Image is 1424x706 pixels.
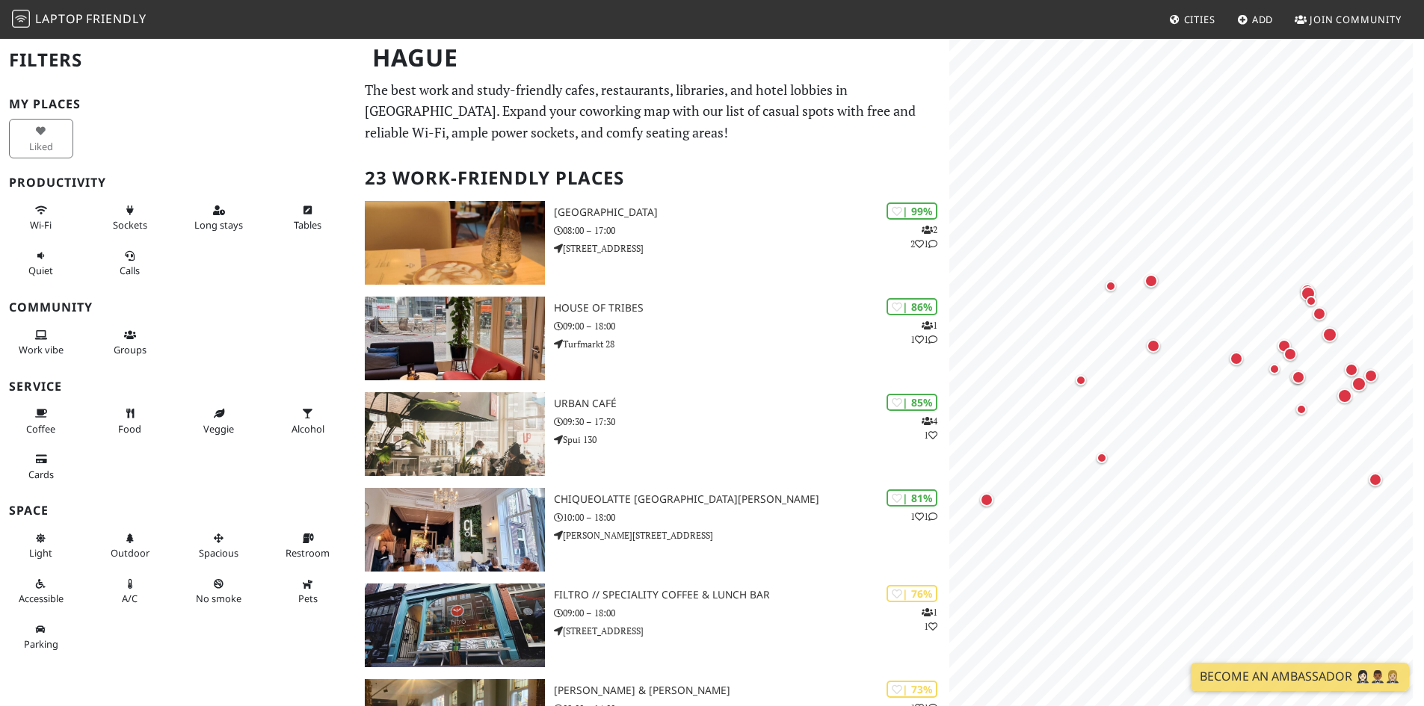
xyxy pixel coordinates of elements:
button: Accessible [9,572,73,611]
div: Map marker [1287,368,1307,387]
p: 1 1 1 [910,318,937,347]
div: Map marker [1144,336,1163,356]
h3: Filtro // Speciality Coffee & Lunch Bar [554,589,949,601]
a: Cities [1163,6,1221,33]
p: [STREET_ADDRESS] [554,624,949,638]
a: House of Tribes | 86% 111 House of Tribes 09:00 – 18:00 Turfmarkt 28 [356,297,949,380]
button: Restroom [276,526,340,566]
div: Map marker [1274,336,1294,356]
button: Tables [276,198,340,238]
span: Alcohol [292,422,324,436]
span: Add [1252,13,1274,26]
h3: Chiqueolatte [GEOGRAPHIC_DATA][PERSON_NAME] [554,493,949,506]
p: The best work and study-friendly cafes, restaurants, libraries, and hotel lobbies in [GEOGRAPHIC_... [365,79,940,143]
div: Map marker [1289,368,1308,387]
div: Map marker [1298,281,1317,300]
img: LaptopFriendly [12,10,30,28]
p: [PERSON_NAME][STREET_ADDRESS] [554,528,949,542]
h2: 23 Work-Friendly Places [365,155,940,201]
img: Chiqueolatte Den Haag [365,488,545,572]
button: A/C [98,572,162,611]
p: 09:30 – 17:30 [554,415,949,429]
button: Parking [9,617,73,657]
img: Barista Cafe Frederikstraat [365,201,545,285]
div: Map marker [977,490,996,510]
p: 4 1 [922,414,937,442]
div: Map marker [1319,324,1340,345]
span: Work-friendly tables [294,218,321,232]
h3: Community [9,300,347,315]
h1: Hague [360,37,946,78]
span: Veggie [203,422,234,436]
a: Chiqueolatte Den Haag | 81% 11 Chiqueolatte [GEOGRAPHIC_DATA][PERSON_NAME] 10:00 – 18:00 [PERSON_... [356,488,949,572]
span: People working [19,343,64,356]
div: Map marker [1072,371,1090,389]
button: No smoke [187,572,251,611]
p: 1 1 [922,605,937,634]
span: Laptop [35,10,84,27]
p: 09:00 – 18:00 [554,319,949,333]
img: Filtro // Speciality Coffee & Lunch Bar [365,583,545,667]
button: Light [9,526,73,566]
div: | 85% [887,394,937,411]
p: 10:00 – 18:00 [554,510,949,524]
div: Map marker [1227,349,1246,368]
div: | 73% [887,681,937,698]
h3: Urban Café [554,397,949,410]
div: Map marker [1342,360,1361,380]
p: [STREET_ADDRESS] [554,241,949,256]
button: Wi-Fi [9,198,73,238]
button: Alcohol [276,401,340,441]
div: Map marker [1280,344,1300,364]
span: Quiet [28,264,53,277]
span: Join Community [1310,13,1402,26]
a: Become an Ambassador 🤵🏻‍♀️🤵🏾‍♂️🤵🏼‍♀️ [1191,663,1409,691]
span: Credit cards [28,468,54,481]
button: Veggie [187,401,251,441]
div: Map marker [1266,360,1283,378]
img: Urban Café [365,392,545,476]
button: Calls [98,244,162,283]
span: Natural light [29,546,52,560]
span: Video/audio calls [120,264,140,277]
div: Map marker [1361,366,1381,385]
img: House of Tribes [365,297,545,380]
button: Pets [276,572,340,611]
p: 2 2 1 [910,223,937,251]
span: Group tables [114,343,147,356]
a: Add [1231,6,1280,33]
button: Sockets [98,198,162,238]
button: Food [98,401,162,441]
span: Friendly [86,10,146,27]
div: | 81% [887,489,937,507]
p: 09:00 – 18:00 [554,606,949,620]
button: Cards [9,447,73,486]
span: Restroom [286,546,330,560]
a: Join Community [1289,6,1408,33]
button: Groups [98,323,162,362]
button: Spacious [187,526,251,566]
span: Power sockets [113,218,147,232]
h2: Filters [9,37,347,83]
p: Spui 130 [554,433,949,447]
span: Spacious [199,546,238,560]
div: Map marker [1093,449,1111,467]
h3: Space [9,504,347,518]
a: Filtro // Speciality Coffee & Lunch Bar | 76% 11 Filtro // Speciality Coffee & Lunch Bar 09:00 – ... [356,583,949,667]
span: Air conditioned [122,592,138,605]
h3: My Places [9,97,347,111]
span: Cities [1184,13,1215,26]
div: Map marker [1298,283,1319,304]
span: Accessible [19,592,64,605]
span: Long stays [194,218,243,232]
h3: [PERSON_NAME] & [PERSON_NAME] [554,684,949,697]
button: Work vibe [9,323,73,362]
p: Turfmarkt 28 [554,337,949,351]
h3: [GEOGRAPHIC_DATA] [554,206,949,219]
a: Urban Café | 85% 41 Urban Café 09:30 – 17:30 Spui 130 [356,392,949,476]
h3: House of Tribes [554,302,949,315]
p: 08:00 – 17:00 [554,223,949,238]
span: Parking [24,637,58,651]
p: 1 1 [910,510,937,524]
button: Long stays [187,198,251,238]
